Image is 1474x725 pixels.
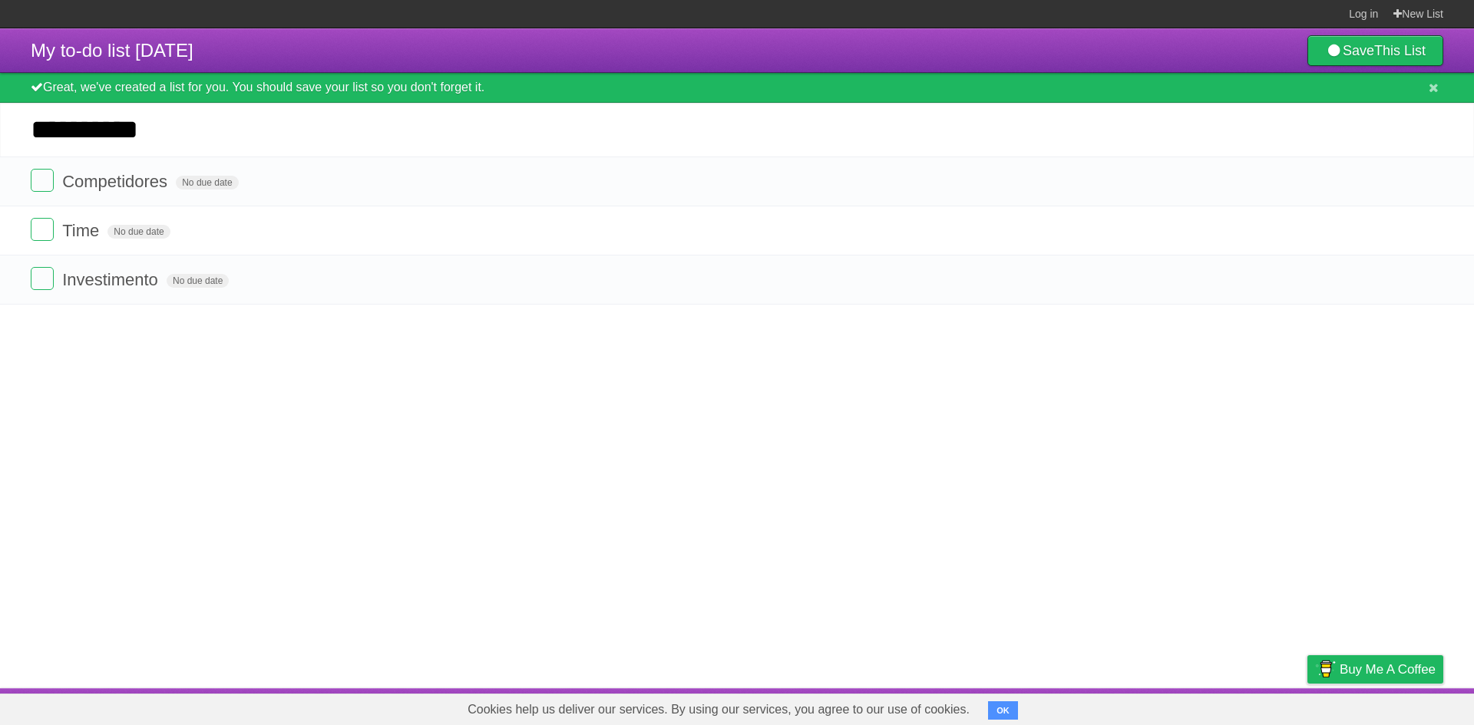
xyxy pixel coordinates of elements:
[1154,692,1216,721] a: Developers
[31,169,54,192] label: Done
[1307,35,1443,66] a: SaveThis List
[1340,656,1436,683] span: Buy me a coffee
[62,270,162,289] span: Investimento
[31,218,54,241] label: Done
[1287,692,1327,721] a: Privacy
[31,267,54,290] label: Done
[1347,692,1443,721] a: Suggest a feature
[1103,692,1135,721] a: About
[176,176,238,189] span: No due date
[1315,656,1336,682] img: Buy me a coffee
[62,221,103,240] span: Time
[1374,43,1426,58] b: This List
[107,225,170,239] span: No due date
[1235,692,1269,721] a: Terms
[452,694,985,725] span: Cookies help us deliver our services. By using our services, you agree to our use of cookies.
[31,40,193,61] span: My to-do list [DATE]
[62,172,171,191] span: Competidores
[167,274,229,288] span: No due date
[1307,655,1443,684] a: Buy me a coffee
[988,701,1018,720] button: OK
